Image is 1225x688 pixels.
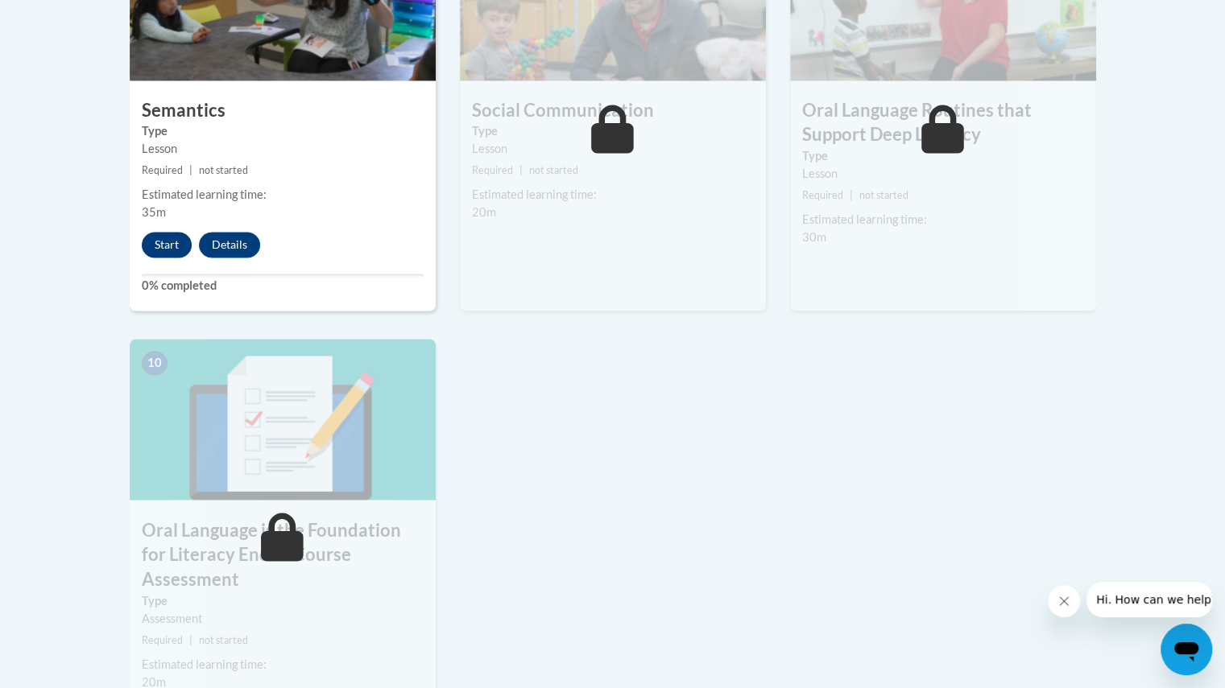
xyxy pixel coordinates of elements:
label: Type [142,122,424,140]
div: Estimated learning time: [802,211,1084,229]
span: Required [472,164,513,176]
iframe: Button to launch messaging window [1161,624,1212,675]
span: 20m [142,674,166,688]
span: | [189,633,192,645]
h3: Oral Language Routines that Support Deep Literacy [790,98,1096,148]
span: 30m [802,230,826,244]
span: | [189,164,192,176]
button: Details [199,232,260,257]
h3: Oral Language is the Foundation for Literacy End of Course Assessment [130,517,436,591]
span: Required [802,189,843,201]
span: 20m [472,205,496,219]
iframe: Message from company [1086,582,1212,617]
h3: Semantics [130,98,436,123]
iframe: Close message [1048,585,1080,617]
label: Type [142,591,424,609]
div: Estimated learning time: [142,655,424,673]
span: not started [859,189,908,201]
span: not started [529,164,578,176]
span: not started [199,164,248,176]
label: Type [802,147,1084,165]
span: Required [142,633,183,645]
label: 0% completed [142,277,424,295]
label: Type [472,122,754,140]
span: 10 [142,351,168,375]
div: Lesson [472,140,754,158]
span: | [850,189,853,201]
img: Course Image [130,339,436,500]
div: Lesson [142,140,424,158]
span: not started [199,633,248,645]
div: Lesson [802,165,1084,183]
span: | [519,164,523,176]
span: Required [142,164,183,176]
div: Assessment [142,609,424,627]
span: 35m [142,205,166,219]
h3: Social Communication [460,98,766,123]
button: Start [142,232,192,257]
div: Estimated learning time: [472,186,754,204]
div: Estimated learning time: [142,186,424,204]
span: Hi. How can we help? [10,11,130,24]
